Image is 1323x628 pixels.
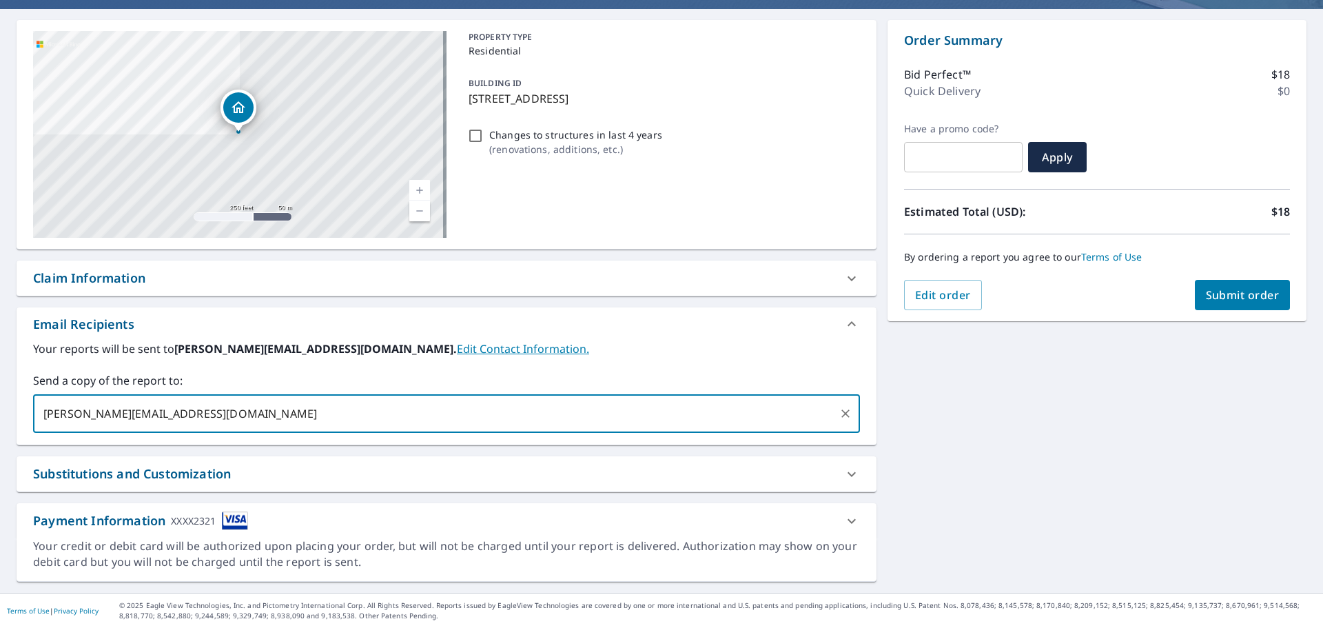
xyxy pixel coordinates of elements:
span: Submit order [1206,287,1280,303]
p: $0 [1278,83,1290,99]
a: Terms of Use [1081,250,1142,263]
button: Apply [1028,142,1087,172]
a: EditContactInfo [457,341,589,356]
p: $18 [1271,66,1290,83]
div: Dropped pin, building 1, Residential property, 2020 E Border St Diamond, IL 60416 [220,90,256,132]
div: XXXX2321 [171,511,216,530]
a: Current Level 17, Zoom In [409,180,430,201]
b: [PERSON_NAME][EMAIL_ADDRESS][DOMAIN_NAME]. [174,341,457,356]
button: Edit order [904,280,982,310]
button: Submit order [1195,280,1291,310]
p: ( renovations, additions, etc. ) [489,142,662,156]
span: Edit order [915,287,971,303]
p: Order Summary [904,31,1290,50]
div: Email Recipients [17,307,876,341]
div: Claim Information [33,269,145,287]
p: BUILDING ID [469,77,522,89]
label: Have a promo code? [904,123,1023,135]
p: Estimated Total (USD): [904,203,1097,220]
p: [STREET_ADDRESS] [469,90,854,107]
img: cardImage [222,511,248,530]
p: By ordering a report you agree to our [904,251,1290,263]
p: | [7,607,99,615]
a: Current Level 17, Zoom Out [409,201,430,221]
span: Apply [1039,150,1076,165]
p: Changes to structures in last 4 years [489,128,662,142]
div: Payment InformationXXXX2321cardImage [17,503,876,538]
div: Email Recipients [33,315,134,334]
p: PROPERTY TYPE [469,31,854,43]
label: Send a copy of the report to: [33,372,860,389]
div: Substitutions and Customization [33,465,231,483]
label: Your reports will be sent to [33,341,860,357]
div: Substitutions and Customization [17,456,876,492]
a: Privacy Policy [54,606,99,616]
div: Claim Information [17,261,876,296]
div: Payment Information [33,511,248,530]
p: Quick Delivery [904,83,981,99]
p: Bid Perfect™ [904,66,971,83]
button: Clear [836,404,855,423]
a: Terms of Use [7,606,50,616]
p: $18 [1271,203,1290,220]
p: © 2025 Eagle View Technologies, Inc. and Pictometry International Corp. All Rights Reserved. Repo... [119,600,1316,621]
div: Your credit or debit card will be authorized upon placing your order, but will not be charged unt... [33,538,860,570]
p: Residential [469,43,854,58]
